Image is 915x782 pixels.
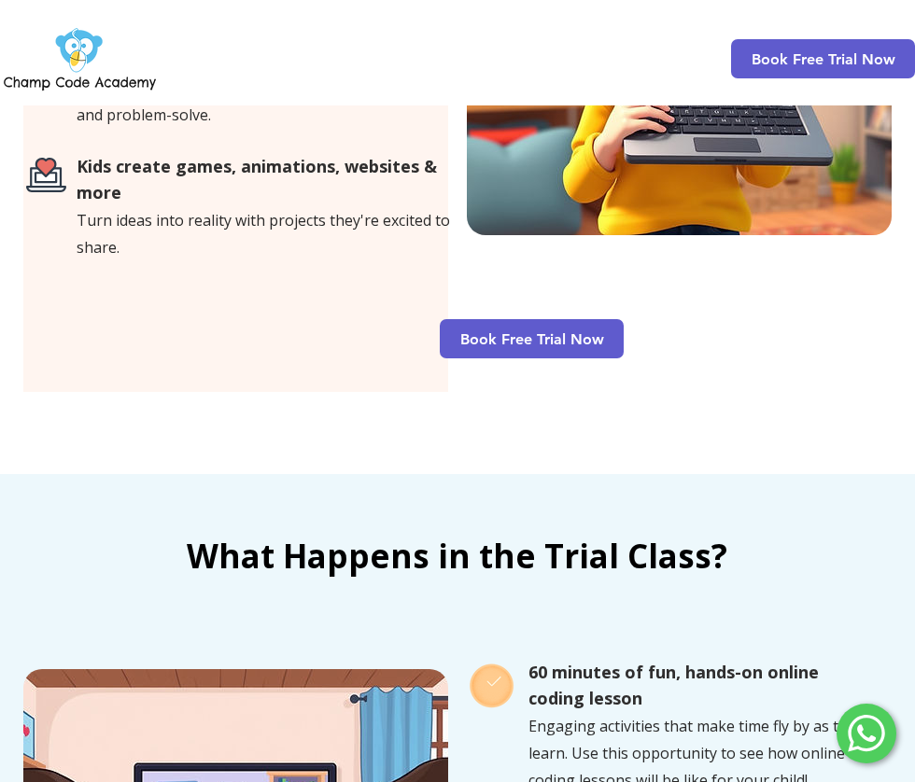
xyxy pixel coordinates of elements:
[528,661,819,709] span: 60 minutes of fun, hands-on online coding lesson
[440,319,624,358] a: Book Free Trial Now
[77,210,450,258] span: Turn ideas into reality with projects they're excited to share.
[187,534,727,578] span: What Happens in the Trial Class?
[460,330,604,348] span: Book Free Trial Now
[77,155,437,203] span: Kids create games, animations, websites & more
[752,50,895,68] span: Book Free Trial Now
[731,39,915,78] a: Book Free Trial Now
